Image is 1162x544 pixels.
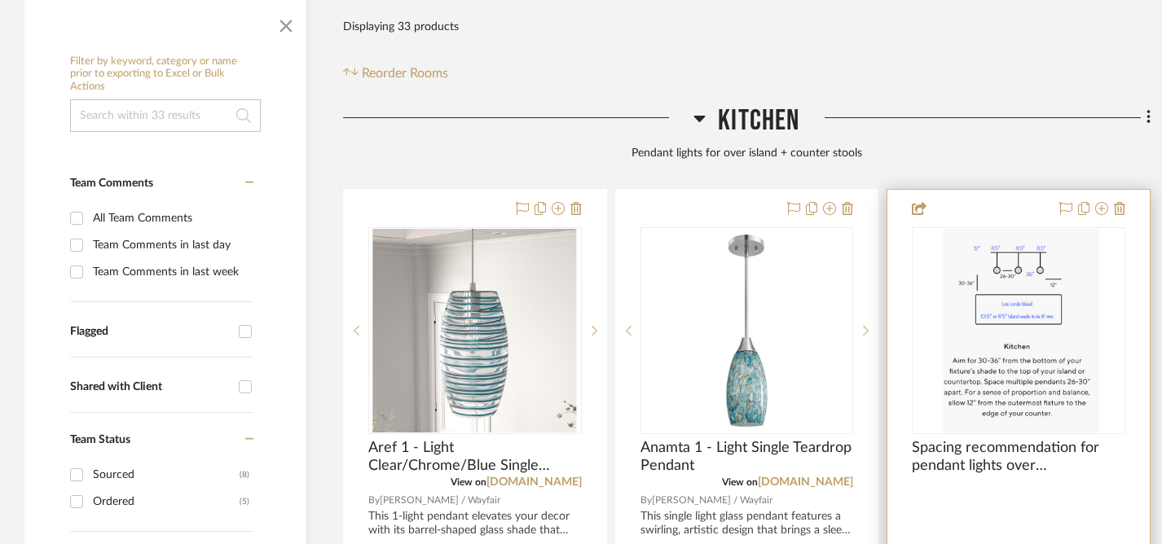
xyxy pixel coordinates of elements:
span: Aref 1 - Light Clear/Chrome/Blue Single Pendant [368,439,582,475]
span: Anamta 1 - Light Single Teardrop Pendant [640,439,854,475]
button: Reorder Rooms [343,64,448,83]
div: Pendant lights for over island + counter stools [343,145,1151,163]
span: [PERSON_NAME] / Wayfair [652,493,772,508]
input: Search within 33 results [70,99,261,132]
span: [PERSON_NAME] / Wayfair [380,493,500,508]
span: By [368,493,380,508]
div: Flagged [70,325,231,339]
img: Anamta 1 - Light Single Teardrop Pendant [645,229,848,432]
div: 0 [369,228,581,433]
a: [DOMAIN_NAME] [758,476,853,488]
div: Team Comments in last week [93,259,249,285]
span: View on [722,477,758,487]
span: Team Status [70,434,130,445]
img: Spacing recommendation for pendant lights over kitchen island [938,229,1099,432]
div: Team Comments in last day [93,232,249,258]
a: [DOMAIN_NAME] [486,476,582,488]
div: 0 [641,228,853,433]
span: View on [451,477,486,487]
span: Spacing recommendation for pendant lights over [GEOGRAPHIC_DATA] [912,439,1125,475]
h6: Filter by keyword, category or name prior to exporting to Excel or Bulk Actions [70,55,261,94]
div: Displaying 33 products [343,11,459,43]
span: By [640,493,652,508]
div: (8) [240,462,249,488]
div: Shared with Client [70,380,231,394]
span: Team Comments [70,178,153,189]
span: Kitchen [718,103,799,138]
span: Reorder Rooms [362,64,448,83]
div: Sourced [93,462,240,488]
div: 0 [913,228,1125,433]
div: (5) [240,489,249,515]
button: Close [270,7,302,39]
div: Ordered [93,489,240,515]
img: Aref 1 - Light Clear/Chrome/Blue Single Pendant [373,229,577,432]
div: All Team Comments [93,205,249,231]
